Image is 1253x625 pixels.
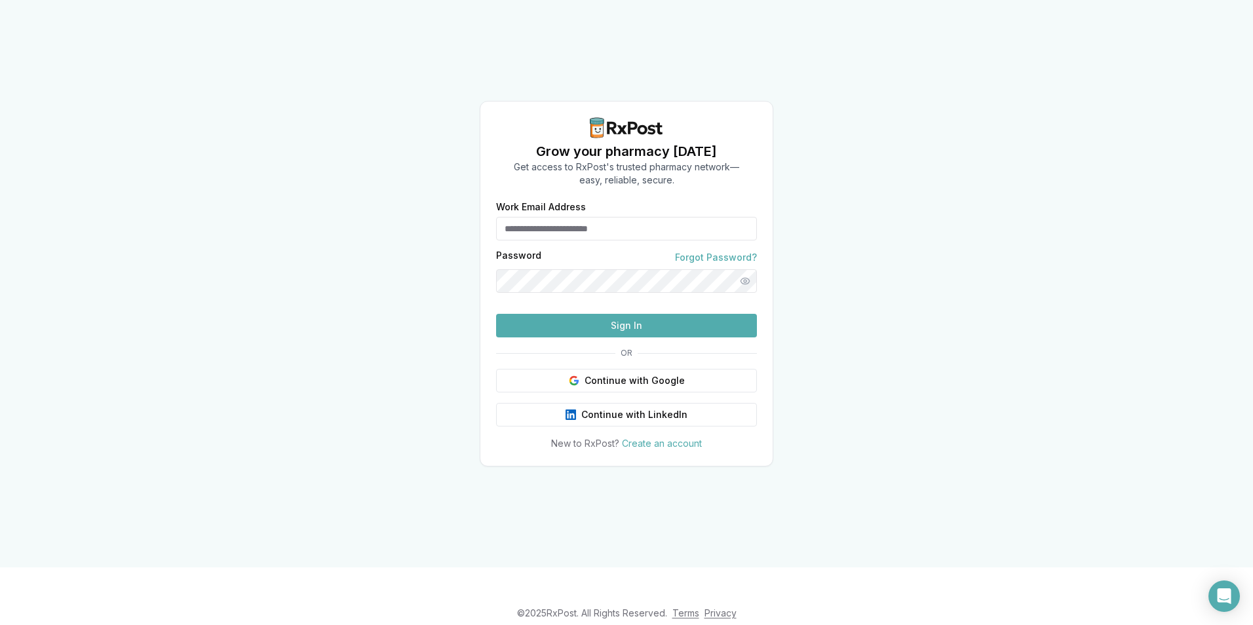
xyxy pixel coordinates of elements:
a: Privacy [704,607,737,618]
label: Work Email Address [496,202,757,212]
img: RxPost Logo [585,117,668,138]
a: Terms [672,607,699,618]
button: Show password [733,269,757,293]
span: New to RxPost? [551,438,619,449]
a: Forgot Password? [675,251,757,264]
p: Get access to RxPost's trusted pharmacy network— easy, reliable, secure. [514,161,739,187]
button: Continue with Google [496,369,757,392]
span: OR [615,348,638,358]
div: Open Intercom Messenger [1208,580,1240,612]
img: Google [569,375,579,386]
button: Continue with LinkedIn [496,403,757,426]
h1: Grow your pharmacy [DATE] [514,142,739,161]
a: Create an account [622,438,702,449]
img: LinkedIn [566,409,576,420]
label: Password [496,251,541,264]
button: Sign In [496,314,757,337]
